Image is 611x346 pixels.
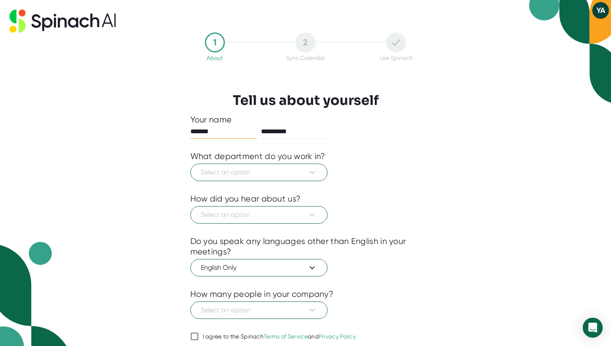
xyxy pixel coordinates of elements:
div: Your name [190,115,421,125]
div: Do you speak any languages other than English in your meetings? [190,236,421,257]
div: Open Intercom Messenger [583,318,603,338]
button: Select an option [190,164,328,181]
h3: Tell us about yourself [233,92,379,108]
button: Select an option [190,301,328,319]
span: Select an option [201,305,317,315]
div: How many people in your company? [190,289,334,299]
a: Terms of Service [264,333,308,340]
div: How did you hear about us? [190,194,301,204]
button: English Only [190,259,328,276]
div: Sync Calendar [286,55,325,61]
div: 2 [296,32,315,52]
a: Privacy Policy [319,333,356,340]
div: 1 [205,32,225,52]
div: About [207,55,223,61]
span: English Only [201,263,317,273]
div: I agree to the Spinach and [203,333,356,341]
button: Select an option [190,206,328,224]
span: Select an option [201,210,317,220]
span: Select an option [201,167,317,177]
div: What department do you work in? [190,151,325,162]
div: Use Spinach [380,55,413,61]
button: YA [592,2,609,19]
